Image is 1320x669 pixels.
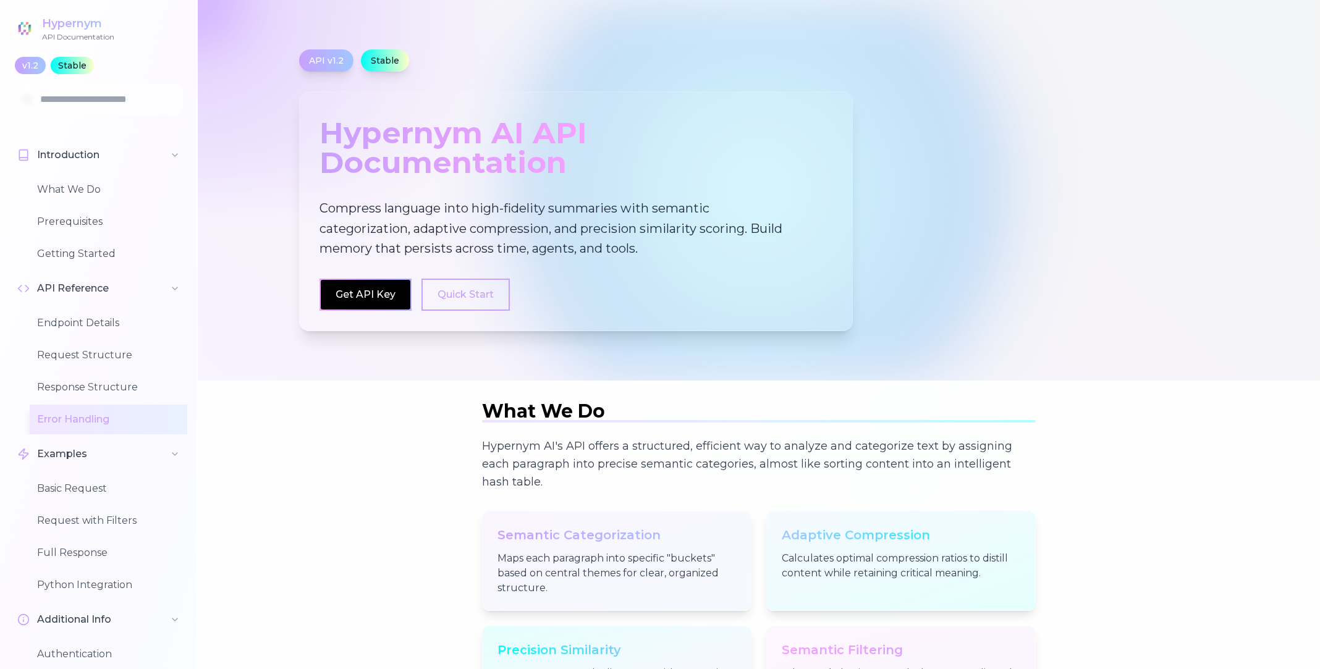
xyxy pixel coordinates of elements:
button: Endpoint Details [30,308,187,338]
button: Getting Started [30,239,187,269]
button: Prerequisites [30,207,187,237]
button: Quick Start [421,279,510,311]
span: What We Do [482,400,605,423]
h3: Semantic Categorization [497,526,736,544]
a: HypernymAPI Documentation [15,15,114,42]
p: Maps each paragraph into specific "buckets" based on central themes for clear, organized structure. [497,551,736,595]
button: Error Handling [30,405,187,434]
a: Get API Key [336,288,396,300]
span: API Reference [37,281,109,296]
button: Response Structure [30,372,187,402]
button: Basic Request [30,474,187,503]
span: Examples [37,447,87,461]
div: Hypernym AI API Documentation [319,112,832,183]
button: Request with Filters [30,506,187,536]
p: Compress language into high-fidelity summaries with semantic categorization, adaptive compression... [319,198,794,259]
div: API v1.2 [299,49,353,72]
h3: Adaptive Compression [782,526,1020,544]
p: Calculates optimal compression ratios to distill content while retaining critical meaning. [782,551,1020,581]
div: v1.2 [15,57,46,74]
button: API Reference [10,274,187,303]
p: Hypernym AI's API offers a structured, efficient way to analyze and categorize text by assigning ... [482,437,1036,492]
button: Examples [10,439,187,469]
button: Python Integration [30,570,187,600]
button: Authentication [30,639,187,669]
div: Hypernym [42,15,114,32]
span: Introduction [37,148,99,162]
button: What We Do [30,175,187,204]
div: Stable [361,49,409,72]
h3: Precision Similarity [497,641,736,658]
button: Full Response [30,538,187,568]
button: Request Structure [30,340,187,370]
button: Additional Info [10,605,187,634]
button: Introduction [10,140,187,170]
img: Hypernym Logo [15,19,35,38]
h3: Semantic Filtering [782,641,1020,658]
div: API Documentation [42,32,114,42]
div: Stable [51,57,94,74]
span: Additional Info [37,612,111,627]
